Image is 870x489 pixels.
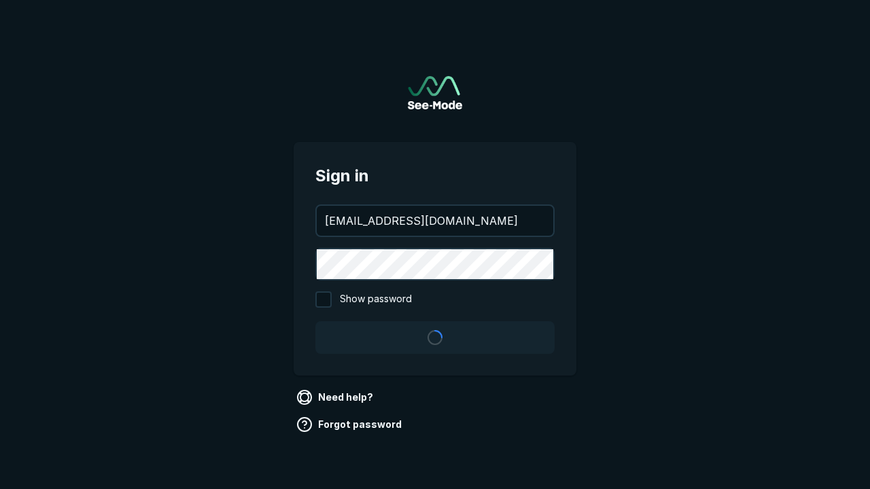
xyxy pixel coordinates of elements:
input: your@email.com [317,206,553,236]
span: Show password [340,291,412,308]
a: Go to sign in [408,76,462,109]
img: See-Mode Logo [408,76,462,109]
a: Need help? [294,386,379,408]
a: Forgot password [294,414,407,435]
span: Sign in [315,164,555,188]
